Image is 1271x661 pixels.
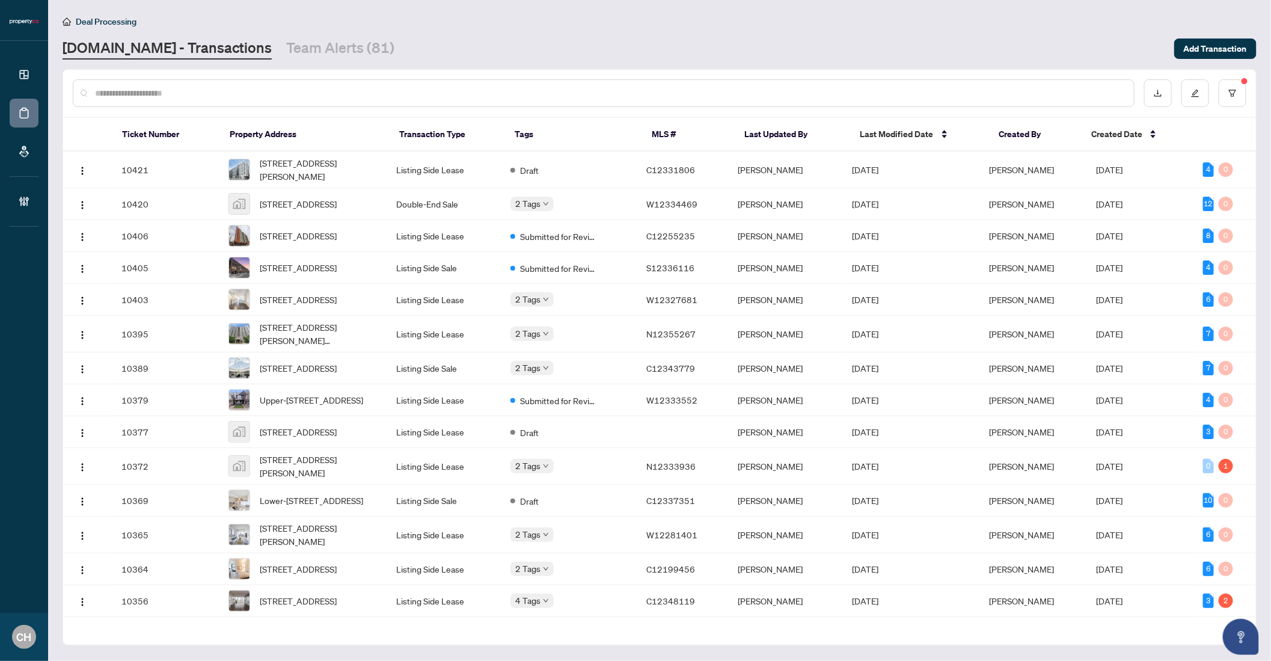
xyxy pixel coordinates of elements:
[260,321,377,347] span: [STREET_ADDRESS][PERSON_NAME][PERSON_NAME]
[1096,230,1122,241] span: [DATE]
[1219,197,1233,211] div: 0
[990,395,1055,405] span: [PERSON_NAME]
[112,118,220,152] th: Ticket Number
[1096,564,1122,574] span: [DATE]
[73,358,92,378] button: Logo
[78,531,87,541] img: Logo
[1144,79,1172,107] button: download
[852,262,878,273] span: [DATE]
[112,517,219,553] td: 10365
[990,164,1055,175] span: [PERSON_NAME]
[852,363,878,374] span: [DATE]
[990,564,1055,574] span: [PERSON_NAME]
[387,448,501,485] td: Listing Side Lease
[229,159,250,180] img: thumbnail-img
[1203,527,1214,542] div: 6
[728,188,842,220] td: [PERSON_NAME]
[229,524,250,545] img: thumbnail-img
[73,258,92,277] button: Logo
[1091,128,1142,141] span: Created Date
[1096,294,1122,305] span: [DATE]
[860,128,934,141] span: Last Modified Date
[78,296,87,306] img: Logo
[1181,79,1209,107] button: edit
[73,491,92,510] button: Logo
[646,461,696,472] span: N12333936
[990,495,1055,506] span: [PERSON_NAME]
[1203,361,1214,375] div: 7
[728,252,842,284] td: [PERSON_NAME]
[78,364,87,374] img: Logo
[515,594,541,607] span: 4 Tags
[229,289,250,310] img: thumbnail-img
[515,292,541,306] span: 2 Tags
[851,118,990,152] th: Last Modified Date
[1154,89,1162,97] span: download
[520,164,539,177] span: Draft
[728,152,842,188] td: [PERSON_NAME]
[387,252,501,284] td: Listing Side Sale
[543,463,549,469] span: down
[1203,162,1214,177] div: 4
[1191,89,1199,97] span: edit
[112,352,219,384] td: 10389
[73,559,92,579] button: Logo
[112,585,219,617] td: 10356
[990,461,1055,472] span: [PERSON_NAME]
[646,328,696,339] span: N12355267
[515,197,541,211] span: 2 Tags
[229,422,250,442] img: thumbnail-img
[506,118,643,152] th: Tags
[260,562,337,576] span: [STREET_ADDRESS]
[73,422,92,441] button: Logo
[990,426,1055,437] span: [PERSON_NAME]
[728,448,842,485] td: [PERSON_NAME]
[990,230,1055,241] span: [PERSON_NAME]
[387,585,501,617] td: Listing Side Lease
[852,328,878,339] span: [DATE]
[643,118,735,152] th: MLS #
[1096,426,1122,437] span: [DATE]
[229,490,250,511] img: thumbnail-img
[78,597,87,607] img: Logo
[63,38,272,60] a: [DOMAIN_NAME] - Transactions
[1203,594,1214,608] div: 3
[646,595,695,606] span: C12348119
[220,118,390,152] th: Property Address
[260,261,337,274] span: [STREET_ADDRESS]
[728,384,842,416] td: [PERSON_NAME]
[390,118,505,152] th: Transaction Type
[1203,292,1214,307] div: 6
[229,591,250,611] img: thumbnail-img
[260,197,337,211] span: [STREET_ADDRESS]
[387,316,501,352] td: Listing Side Lease
[543,201,549,207] span: down
[229,194,250,214] img: thumbnail-img
[1203,425,1214,439] div: 3
[229,257,250,278] img: thumbnail-img
[852,461,878,472] span: [DATE]
[260,594,337,607] span: [STREET_ADDRESS]
[1174,38,1257,59] button: Add Transaction
[646,495,695,506] span: C12337351
[229,456,250,476] img: thumbnail-img
[78,497,87,506] img: Logo
[387,416,501,448] td: Listing Side Lease
[1096,198,1122,209] span: [DATE]
[17,629,32,645] span: CH
[1096,595,1122,606] span: [DATE]
[515,527,541,541] span: 2 Tags
[78,232,87,242] img: Logo
[78,330,87,340] img: Logo
[1219,327,1233,341] div: 0
[1203,459,1214,473] div: 0
[78,565,87,575] img: Logo
[1219,493,1233,508] div: 0
[260,494,363,507] span: Lower-[STREET_ADDRESS]
[1223,619,1259,655] button: Open asap
[73,226,92,245] button: Logo
[1219,79,1246,107] button: filter
[112,316,219,352] td: 10395
[1219,425,1233,439] div: 0
[229,226,250,246] img: thumbnail-img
